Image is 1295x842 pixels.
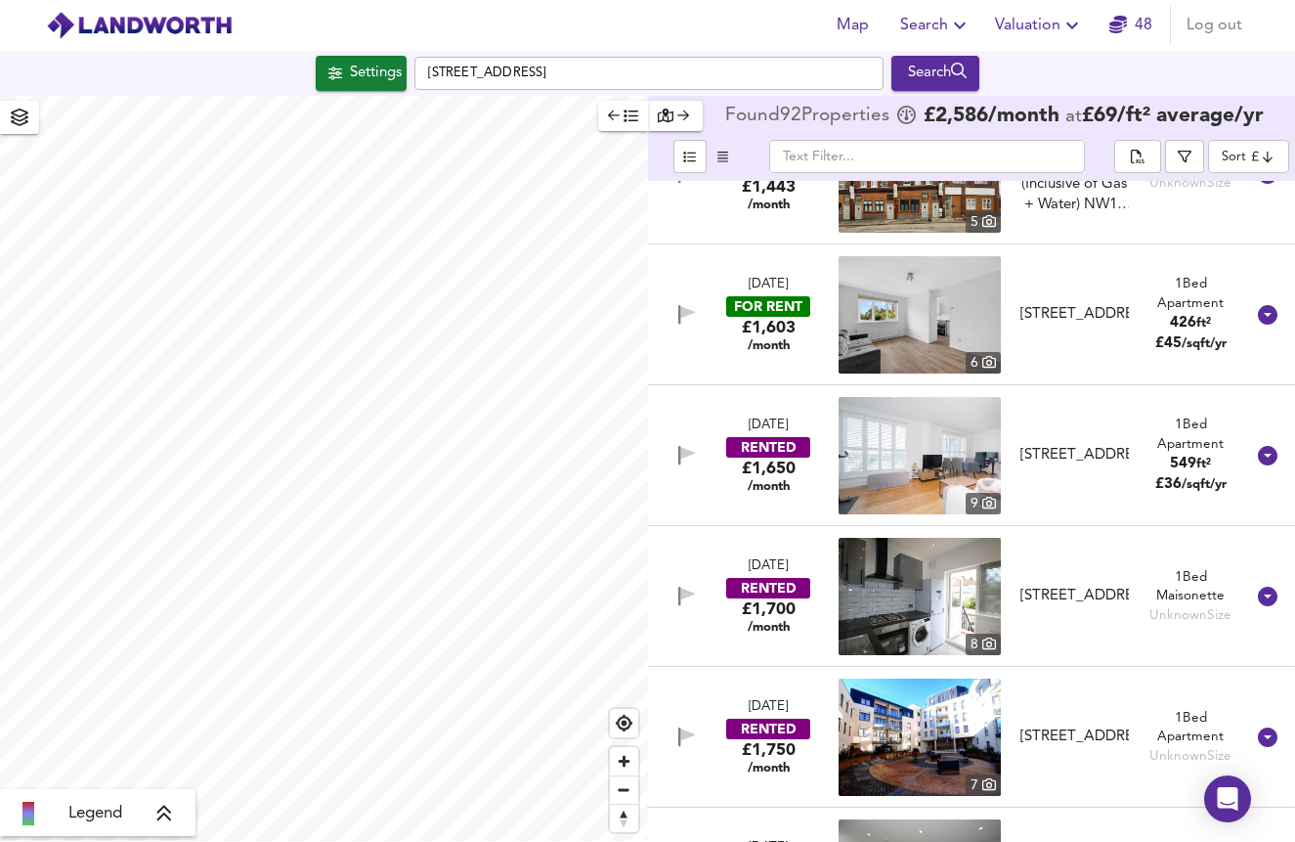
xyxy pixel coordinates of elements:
[839,397,1001,514] img: property thumbnail
[1155,477,1227,492] span: £ 36
[742,176,796,213] div: £1,443
[1256,303,1279,327] svg: Show Details
[1222,148,1246,166] div: Sort
[748,338,790,354] span: /month
[1196,317,1211,330] span: ft²
[749,698,788,717] div: [DATE]
[1170,457,1196,471] span: 549
[966,211,1001,233] div: 5
[1256,726,1279,749] svg: Show Details
[830,12,877,39] span: Map
[1256,585,1279,608] svg: Show Details
[966,352,1001,374] div: 6
[749,276,788,294] div: [DATE]
[839,679,1001,796] a: property thumbnail 7
[350,61,402,86] div: Settings
[316,56,407,91] button: Settings
[316,56,407,91] div: Click to configure Search Settings
[1196,458,1211,470] span: ft²
[726,437,810,458] div: RENTED
[749,417,788,435] div: [DATE]
[726,296,810,317] div: FOR RENT
[1020,586,1129,606] div: [STREET_ADDRESS]
[726,578,810,598] div: RENTED
[900,12,971,39] span: Search
[1109,12,1152,39] a: 48
[1146,275,1235,313] div: 1 Bed Apartment
[610,804,638,832] button: Reset bearing to north
[1182,337,1227,350] span: /sqft/yr
[742,739,796,776] div: £1,750
[46,11,233,40] img: logo
[891,56,980,91] button: Search
[1013,304,1137,325] div: Cornmow Drive, London, NW10 1BA
[839,538,1001,655] img: property thumbnail
[742,458,796,495] div: £1,650
[1149,174,1231,193] div: Unknown Size
[748,620,790,636] span: /month
[748,761,790,776] span: /month
[610,709,638,737] button: Find my location
[726,719,810,739] div: RENTED
[839,256,1001,374] img: property thumbnail
[1065,108,1082,126] span: at
[839,397,1001,514] a: property thumbnail 9
[1204,776,1251,822] div: Open Intercom Messenger
[610,776,638,804] span: Zoom out
[1146,709,1235,747] div: 1 Bed Apartment
[1100,6,1162,45] button: 48
[1146,568,1235,606] div: 1 Bed Maisonette
[1179,6,1250,45] button: Log out
[822,6,885,45] button: Map
[748,479,790,495] span: /month
[966,493,1001,514] div: 9
[610,747,638,776] button: Zoom in
[610,776,638,804] button: Zoom out
[966,634,1001,655] div: 8
[1170,316,1196,331] span: 426
[1020,304,1129,325] div: [STREET_ADDRESS]
[839,256,1001,374] a: property thumbnail 6
[68,802,122,825] span: Legend
[1256,444,1279,467] svg: Show Details
[1020,727,1129,747] div: [STREET_ADDRESS]
[1146,416,1235,454] div: 1 Bed Apartment
[995,12,1084,39] span: Valuation
[1114,140,1161,173] div: split button
[1155,336,1227,351] span: £ 45
[892,6,979,45] button: Search
[896,61,975,86] div: Search
[749,557,788,576] div: [DATE]
[742,317,796,354] div: £1,603
[966,775,1001,796] div: 7
[742,598,796,636] div: £1,700
[987,6,1092,45] button: Valuation
[414,57,884,90] input: Enter a location...
[1182,478,1227,491] span: /sqft/yr
[1020,445,1129,465] div: [STREET_ADDRESS]
[725,107,894,126] div: Found 92 Propert ies
[748,198,790,213] span: /month
[839,538,1001,655] a: property thumbnail 8
[769,140,1085,173] input: Text Filter...
[1208,140,1289,173] div: Sort
[1082,106,1264,126] span: £ 69 / ft² average /yr
[1149,606,1231,625] div: Unknown Size
[610,805,638,832] span: Reset bearing to north
[1013,586,1137,606] div: Northview Crescent, Neasden, London, NW10 1RD
[1187,12,1242,39] span: Log out
[1149,747,1231,766] div: Unknown Size
[924,107,1059,126] span: £ 2,586 /month
[839,679,1001,796] img: property thumbnail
